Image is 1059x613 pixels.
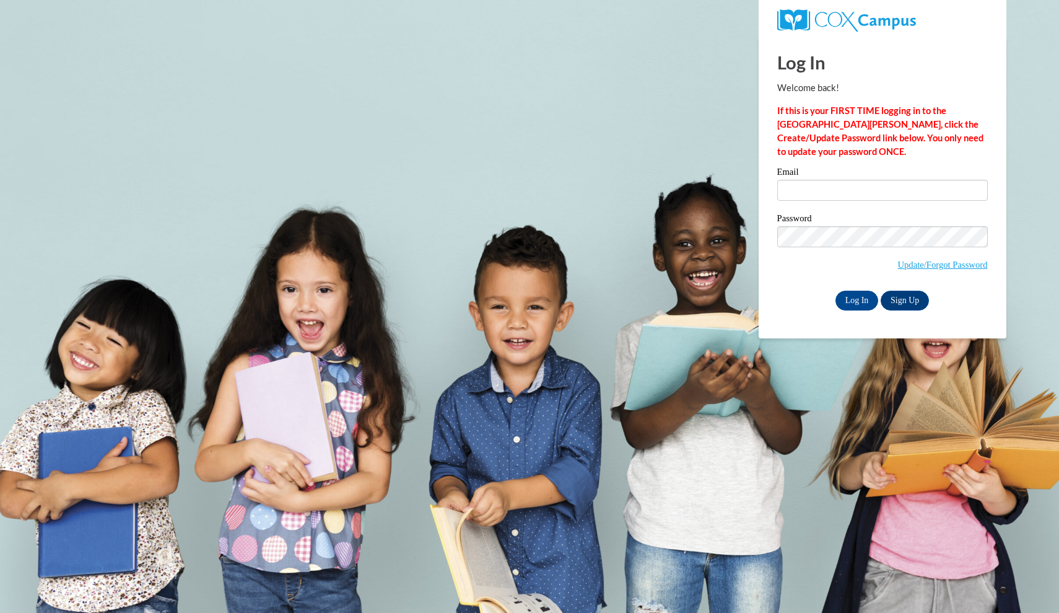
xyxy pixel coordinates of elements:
[777,81,988,95] p: Welcome back!
[835,291,879,311] input: Log In
[777,105,983,157] strong: If this is your FIRST TIME logging in to the [GEOGRAPHIC_DATA][PERSON_NAME], click the Create/Upd...
[777,9,988,32] a: COX Campus
[897,260,987,270] a: Update/Forgot Password
[777,50,988,75] h1: Log In
[777,167,988,180] label: Email
[777,9,916,32] img: COX Campus
[881,291,929,311] a: Sign Up
[777,214,988,226] label: Password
